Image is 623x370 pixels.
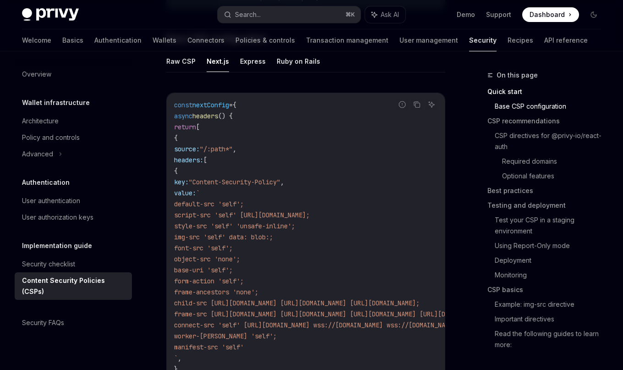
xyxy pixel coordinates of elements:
a: Policy and controls [15,129,132,146]
span: () { [218,112,233,120]
button: Express [240,50,266,72]
div: User authorization keys [22,212,93,223]
button: Ask AI [365,6,405,23]
span: nextConfig [192,101,229,109]
a: Read the following guides to learn more: [495,326,608,352]
span: , [178,354,181,362]
button: Copy the contents from the code block [411,99,423,110]
span: default-src 'self'; [174,200,244,208]
a: Architecture [15,113,132,129]
span: = [229,101,233,109]
a: Connectors [187,29,224,51]
div: Security checklist [22,259,75,270]
a: Best practices [487,183,608,198]
a: Demo [457,10,475,19]
span: img-src 'self' data: blob:; [174,233,273,241]
a: Base CSP configuration [495,99,608,114]
a: Welcome [22,29,51,51]
span: script-src 'self' [URL][DOMAIN_NAME]; [174,211,310,219]
span: "Content-Security-Policy" [189,178,280,186]
a: CSP directives for @privy-io/react-auth [495,128,608,154]
span: value: [174,189,196,197]
span: [ [196,123,200,131]
span: ` [174,354,178,362]
a: Optional features [502,169,608,183]
a: Transaction management [306,29,388,51]
a: Deployment [495,253,608,268]
a: Testing and deployment [487,198,608,213]
span: base-uri 'self'; [174,266,233,274]
span: font-src 'self'; [174,244,233,252]
span: { [174,134,178,142]
a: Overview [15,66,132,83]
div: Search... [235,9,261,20]
a: Security FAQs [15,315,132,331]
span: key: [174,178,189,186]
a: Required domains [502,154,608,169]
span: { [174,167,178,175]
a: User authorization keys [15,209,132,226]
a: Basics [62,29,83,51]
span: child-src [URL][DOMAIN_NAME] [URL][DOMAIN_NAME] [URL][DOMAIN_NAME]; [174,299,420,307]
span: const [174,101,192,109]
span: headers [192,112,218,120]
h5: Authentication [22,177,70,188]
span: On this page [497,70,538,81]
span: worker-[PERSON_NAME] 'self'; [174,332,277,340]
a: Policies & controls [235,29,295,51]
span: frame-src [URL][DOMAIN_NAME] [URL][DOMAIN_NAME] [URL][DOMAIN_NAME] [URL][DOMAIN_NAME]; [174,310,489,318]
div: Overview [22,69,51,80]
a: API reference [544,29,588,51]
a: User management [399,29,458,51]
a: Using Report-Only mode [495,238,608,253]
span: { [233,101,236,109]
span: [ [203,156,207,164]
a: Authentication [94,29,142,51]
span: "/:path*" [200,145,233,153]
span: Dashboard [530,10,565,19]
h5: Wallet infrastructure [22,97,90,108]
h5: Implementation guide [22,240,92,251]
img: dark logo [22,8,79,21]
div: Advanced [22,149,53,160]
a: Important directives [495,312,608,326]
span: form-action 'self'; [174,277,244,285]
a: CSP recommendations [487,114,608,128]
span: source: [174,145,200,153]
button: Toggle dark mode [586,7,601,22]
button: Raw CSP [166,50,196,72]
a: Quick start [487,84,608,99]
a: Recipes [508,29,533,51]
button: Ask AI [426,99,437,110]
span: async [174,112,192,120]
a: Dashboard [522,7,579,22]
a: Content Security Policies (CSPs) [15,272,132,300]
div: Content Security Policies (CSPs) [22,275,126,297]
span: headers: [174,156,203,164]
span: , [233,145,236,153]
a: Monitoring [495,268,608,282]
span: style-src 'self' 'unsafe-inline'; [174,222,295,230]
a: Test your CSP in a staging environment [495,213,608,238]
button: Next.js [207,50,229,72]
a: Security [469,29,497,51]
div: User authentication [22,195,80,206]
a: Support [486,10,511,19]
div: Policy and controls [22,132,80,143]
a: Wallets [153,29,176,51]
span: ` [196,189,200,197]
a: CSP basics [487,282,608,297]
span: , [280,178,284,186]
a: User authentication [15,193,132,209]
a: Security checklist [15,256,132,272]
span: frame-ancestors 'none'; [174,288,258,296]
div: Architecture [22,116,59,127]
span: manifest-src 'self' [174,343,244,351]
span: return [174,123,196,131]
span: Ask AI [381,10,399,19]
span: object-src 'none'; [174,255,240,263]
a: Example: img-src directive [495,297,608,312]
div: Security FAQs [22,317,64,328]
button: Search...⌘K [218,6,361,23]
span: ⌘ K [345,11,355,18]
